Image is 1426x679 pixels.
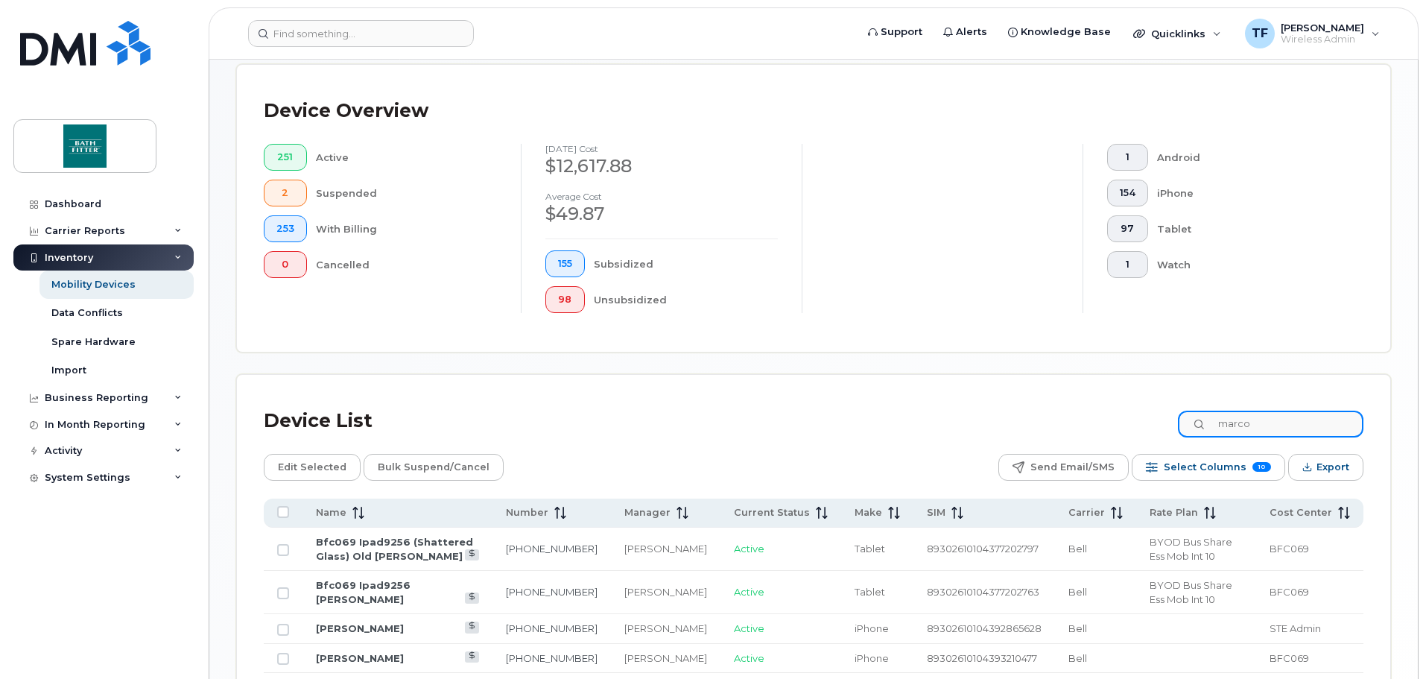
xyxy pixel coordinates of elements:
span: Quicklinks [1151,28,1205,40]
a: [PHONE_NUMBER] [506,543,598,555]
div: Active [316,144,498,171]
div: Cancelled [316,251,498,278]
button: Send Email/SMS [998,454,1129,481]
span: iPhone [855,652,889,664]
span: Active [734,586,764,598]
div: Thomas Fleming [1235,19,1390,48]
span: Select Columns [1164,456,1246,479]
div: [PERSON_NAME] [624,542,707,556]
div: $12,617.88 [545,154,778,179]
div: [PERSON_NAME] [624,585,707,599]
div: Device Overview [264,92,428,130]
a: [PERSON_NAME] [316,652,404,664]
span: BFC069 [1270,586,1309,598]
button: 2 [264,180,307,206]
input: Find something... [248,20,474,47]
button: 154 [1107,180,1148,206]
button: Edit Selected [264,454,361,481]
a: Support [858,17,933,47]
span: Manager [624,506,671,519]
div: iPhone [1157,180,1340,206]
span: Knowledge Base [1021,25,1111,40]
div: $49.87 [545,201,778,227]
span: Alerts [956,25,987,40]
a: View Last Bill [465,622,479,633]
div: Android [1157,144,1340,171]
span: Send Email/SMS [1030,456,1115,479]
span: 1 [1120,151,1135,163]
span: 89302610104392865628 [927,622,1042,634]
a: [PHONE_NUMBER] [506,586,598,598]
span: Bulk Suspend/Cancel [378,456,489,479]
a: [PHONE_NUMBER] [506,652,598,664]
a: View Last Bill [465,593,479,604]
button: 98 [545,286,585,313]
span: 89302610104377202797 [927,543,1039,555]
span: Bell [1068,543,1087,555]
span: TF [1252,25,1268,42]
button: Select Columns 10 [1132,454,1285,481]
span: Bell [1068,652,1087,664]
span: 10 [1252,462,1271,472]
a: Bfc069 Ipad9256 (Shattered Glass) Old [PERSON_NAME] [316,536,473,562]
span: 98 [558,294,572,306]
input: Search Device List ... [1178,411,1363,438]
button: 155 [545,250,585,277]
div: Subsidized [594,250,779,277]
a: Bfc069 Ipad9256 [PERSON_NAME] [316,579,411,605]
span: STE Admin [1270,622,1321,634]
span: iPhone [855,622,889,634]
span: 0 [276,259,294,271]
span: Number [506,506,548,519]
div: Suspended [316,180,498,206]
span: Name [316,506,346,519]
span: BFC069 [1270,652,1309,664]
span: Edit Selected [278,456,346,479]
span: Cost Center [1270,506,1332,519]
span: Active [734,543,764,555]
span: 155 [558,258,572,270]
span: 2 [276,187,294,199]
div: Unsubsidized [594,286,779,313]
span: Bell [1068,622,1087,634]
a: [PERSON_NAME] [316,622,404,634]
span: 97 [1120,223,1135,235]
span: Carrier [1068,506,1105,519]
span: Active [734,622,764,634]
button: 1 [1107,144,1148,171]
span: Support [881,25,922,40]
div: [PERSON_NAME] [624,622,707,636]
button: 1 [1107,251,1148,278]
span: Bell [1068,586,1087,598]
button: 0 [264,251,307,278]
span: Tablet [855,543,885,555]
span: BYOD Bus Share Ess Mob Int 10 [1150,536,1232,562]
button: 251 [264,144,307,171]
span: Rate Plan [1150,506,1198,519]
a: View Last Bill [465,651,479,663]
span: SIM [927,506,945,519]
span: 251 [276,151,294,163]
span: 89302610104377202763 [927,586,1039,598]
button: 97 [1107,215,1148,242]
a: [PHONE_NUMBER] [506,622,598,634]
span: Export [1316,456,1349,479]
div: With Billing [316,215,498,242]
span: 89302610104393210477 [927,652,1037,664]
button: Export [1288,454,1363,481]
button: Bulk Suspend/Cancel [364,454,504,481]
h4: Average cost [545,192,778,201]
div: Quicklinks [1123,19,1232,48]
div: Device List [264,402,373,440]
span: Make [855,506,882,519]
span: Current Status [734,506,810,519]
h4: [DATE] cost [545,144,778,154]
a: View Last Bill [465,549,479,560]
button: 253 [264,215,307,242]
span: BYOD Bus Share Ess Mob Int 10 [1150,579,1232,605]
a: Knowledge Base [998,17,1121,47]
span: Wireless Admin [1281,34,1364,45]
span: 253 [276,223,294,235]
span: [PERSON_NAME] [1281,22,1364,34]
span: 1 [1120,259,1135,271]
